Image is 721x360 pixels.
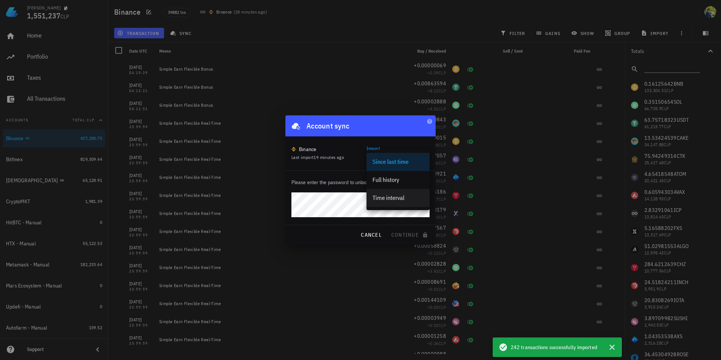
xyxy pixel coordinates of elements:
span: Last import [291,154,344,160]
img: 270.png [291,147,296,151]
label: Import [367,145,380,151]
span: 242 transactions successfully imported [511,343,597,351]
div: Account sync [306,120,349,132]
div: Since last time [373,158,424,165]
span: 19 minutes ago [314,154,344,160]
div: Binance [299,145,317,153]
div: Full history [373,176,424,183]
div: ImportSince last time [367,150,430,163]
span: cancel [360,231,382,238]
div: Time interval [373,194,424,201]
p: Please enter the password to unlock & sync the account. [291,178,430,186]
button: cancel [357,228,385,242]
